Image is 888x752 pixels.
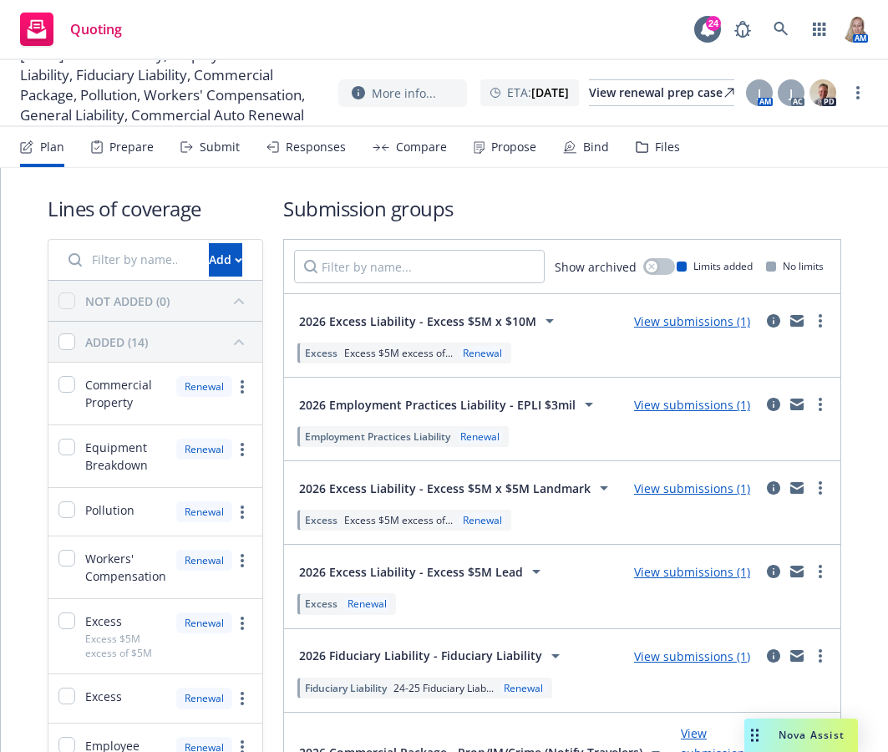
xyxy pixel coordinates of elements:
[764,478,784,498] a: circleInformation
[58,243,199,277] input: Filter by name...
[848,83,868,103] a: more
[583,140,609,154] div: Bind
[85,439,166,474] span: Equipment Breakdown
[299,396,576,414] span: 2026 Employment Practices Liability - EPLI $3mil
[810,394,830,414] a: more
[344,597,390,611] div: Renewal
[810,561,830,582] a: more
[787,478,807,498] a: mail
[305,513,337,527] span: Excess
[85,287,252,314] button: NOT ADDED (0)
[305,681,387,695] span: Fiduciary Liability
[232,688,252,709] a: more
[209,243,242,277] button: Add
[20,125,147,140] a: Argonaut Constructors, Inc.
[764,311,784,331] a: circleInformation
[85,328,252,355] button: ADDED (14)
[109,140,154,154] div: Prepare
[85,688,122,705] span: Excess
[286,140,346,154] div: Responses
[787,561,807,582] a: mail
[393,681,494,695] span: 24-25 Fiduciary Liab...
[744,719,765,752] div: Drag to move
[299,312,536,330] span: 2026 Excess Liability - Excess $5M x $10M
[787,646,807,666] a: mail
[758,84,761,102] span: J
[459,346,505,360] div: Renewal
[634,480,750,496] a: View submissions (1)
[766,259,824,273] div: No limits
[232,613,252,633] a: more
[677,259,753,273] div: Limits added
[787,311,807,331] a: mail
[634,313,750,329] a: View submissions (1)
[459,513,505,527] div: Renewal
[232,502,252,522] a: more
[396,140,447,154] div: Compare
[764,394,784,414] a: circleInformation
[634,564,750,580] a: View submissions (1)
[764,13,798,46] a: Search
[85,376,166,411] span: Commercial Property
[809,79,836,106] img: photo
[294,304,565,338] button: 2026 Excess Liability - Excess $5M x $10M
[294,250,545,283] input: Filter by name...
[294,471,619,505] button: 2026 Excess Liability - Excess $5M x $5M Landmark
[810,478,830,498] a: more
[803,13,836,46] a: Switch app
[634,397,750,413] a: View submissions (1)
[40,140,64,154] div: Plan
[500,681,546,695] div: Renewal
[299,563,523,581] span: 2026 Excess Liability - Excess $5M Lead
[305,346,337,360] span: Excess
[209,244,242,276] div: Add
[789,84,793,102] span: J
[372,84,436,102] span: More info...
[176,376,232,397] div: Renewal
[344,513,453,527] span: Excess $5M excess of...
[20,45,325,125] span: [DATE] Excess Liability, Employment Practices Liability, Fiduciary Liability, Commercial Package,...
[238,125,297,140] span: Quoting plan
[85,292,170,310] div: NOT ADDED (0)
[305,429,450,444] span: Employment Practices Liability
[176,688,232,709] div: Renewal
[176,501,232,522] div: Renewal
[841,16,868,43] img: photo
[176,439,232,460] div: Renewal
[232,440,252,460] a: more
[48,195,263,222] h1: Lines of coverage
[779,728,845,742] span: Nova Assist
[344,346,453,360] span: Excess $5M excess of...
[589,79,734,106] a: View renewal prep case
[764,646,784,666] a: circleInformation
[85,632,166,660] span: Excess $5M excess of $5M
[507,84,569,101] span: ETA :
[85,612,122,630] span: Excess
[555,258,637,276] span: Show archived
[70,23,122,36] span: Quoting
[232,551,252,571] a: more
[283,195,841,222] h1: Submission groups
[810,311,830,331] a: more
[299,647,542,664] span: 2026 Fiduciary Liability - Fiduciary Liability
[764,561,784,582] a: circleInformation
[294,639,571,673] button: 2026 Fiduciary Liability - Fiduciary Liability
[457,429,503,444] div: Renewal
[706,16,721,31] div: 24
[13,6,129,53] a: Quoting
[200,140,240,154] div: Submit
[726,13,759,46] a: Report a Bug
[299,480,591,497] span: 2026 Excess Liability - Excess $5M x $5M Landmark
[655,140,680,154] div: Files
[294,555,551,588] button: 2026 Excess Liability - Excess $5M Lead
[589,80,734,105] div: View renewal prep case
[531,84,569,100] strong: [DATE]
[294,388,604,421] button: 2026 Employment Practices Liability - EPLI $3mil
[85,550,166,585] span: Workers' Compensation
[634,648,750,664] a: View submissions (1)
[85,333,148,351] div: ADDED (14)
[810,646,830,666] a: more
[160,125,225,140] a: Quoting plans
[85,501,134,519] span: Pollution
[305,597,337,611] span: Excess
